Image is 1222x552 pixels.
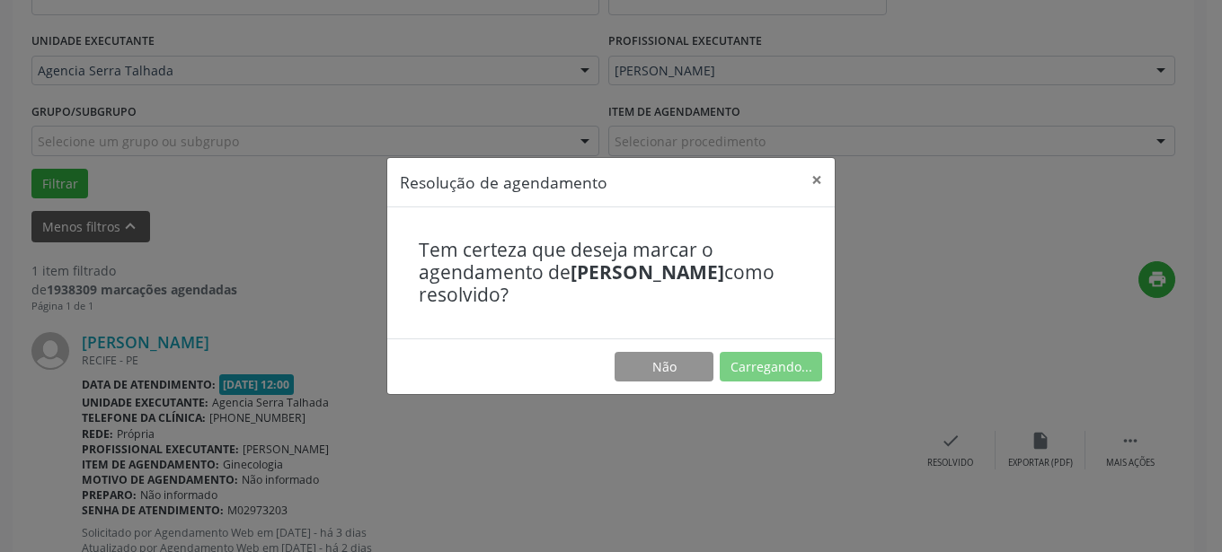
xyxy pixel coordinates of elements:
button: Close [799,158,835,202]
button: Não [615,352,713,382]
h4: Tem certeza que deseja marcar o agendamento de como resolvido? [419,239,803,307]
b: [PERSON_NAME] [571,259,724,285]
h5: Resolução de agendamento [400,171,607,194]
button: Carregando... [720,352,822,382]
